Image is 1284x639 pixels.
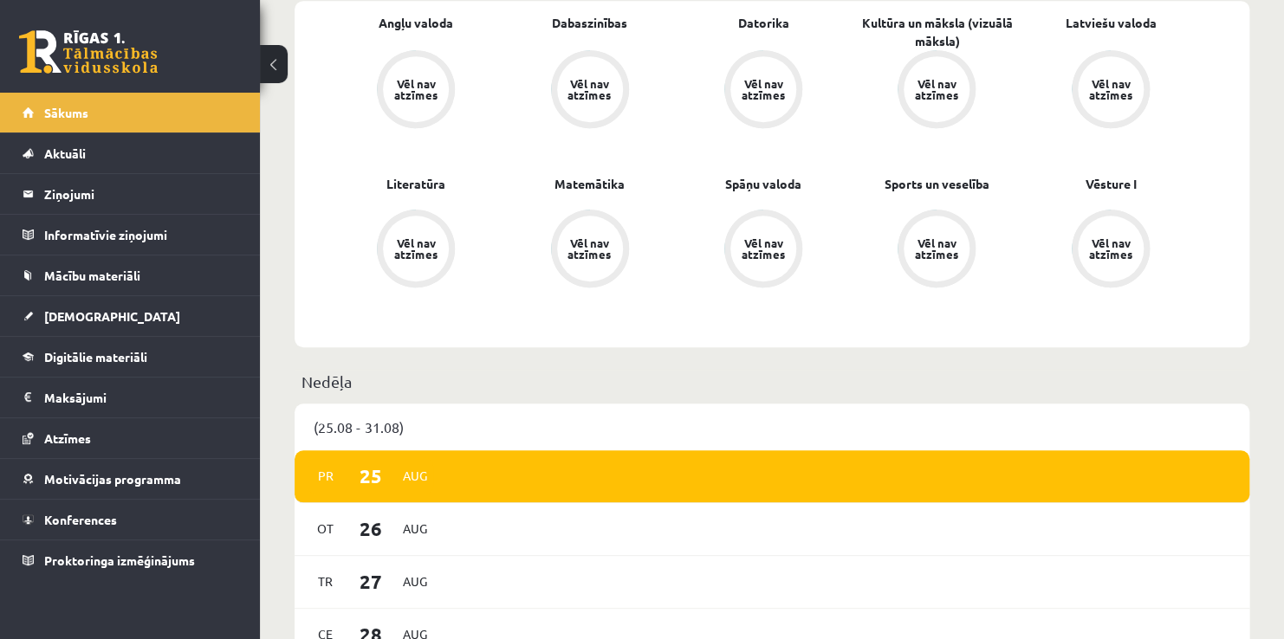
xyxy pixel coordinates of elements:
a: Vēl nav atzīmes [677,210,850,291]
legend: Maksājumi [44,378,238,417]
legend: Ziņojumi [44,174,238,214]
a: Proktoringa izmēģinājums [23,540,238,580]
span: Konferences [44,512,117,527]
a: Informatīvie ziņojumi [23,215,238,255]
a: Vēl nav atzīmes [1024,210,1197,291]
a: Datorika [737,14,788,32]
span: Sākums [44,105,88,120]
a: Sports un veselība [885,175,989,193]
a: Vēl nav atzīmes [850,50,1023,132]
span: Ot [308,515,344,542]
a: [DEMOGRAPHIC_DATA] [23,296,238,336]
span: Tr [308,568,344,595]
a: Vēl nav atzīmes [503,50,676,132]
div: Vēl nav atzīmes [566,237,614,260]
a: Matemātika [554,175,625,193]
div: Vēl nav atzīmes [739,78,788,100]
span: Aug [397,462,433,489]
a: Literatūra [386,175,445,193]
a: Mācību materiāli [23,255,238,295]
span: [DEMOGRAPHIC_DATA] [44,308,180,324]
a: Vēl nav atzīmes [850,210,1023,291]
a: Spāņu valoda [725,175,801,193]
a: Ziņojumi [23,174,238,214]
div: Vēl nav atzīmes [392,237,440,260]
a: Vēl nav atzīmes [329,50,503,132]
div: Vēl nav atzīmes [566,78,614,100]
a: Vēl nav atzīmes [677,50,850,132]
a: Sākums [23,93,238,132]
a: Atzīmes [23,418,238,458]
a: Rīgas 1. Tālmācības vidusskola [19,30,158,74]
a: Latviešu valoda [1065,14,1156,32]
div: Vēl nav atzīmes [1086,78,1135,100]
div: Vēl nav atzīmes [912,78,961,100]
span: Digitālie materiāli [44,349,147,365]
a: Konferences [23,500,238,539]
span: Motivācijas programma [44,471,181,487]
span: Aug [397,515,433,542]
a: Angļu valoda [379,14,453,32]
span: 27 [344,567,398,596]
legend: Informatīvie ziņojumi [44,215,238,255]
a: Aktuāli [23,133,238,173]
a: Maksājumi [23,378,238,417]
a: Digitālie materiāli [23,337,238,377]
span: 26 [344,514,398,543]
p: Nedēļa [302,370,1242,393]
span: 25 [344,461,398,490]
a: Vēl nav atzīmes [1024,50,1197,132]
a: Dabaszinības [552,14,627,32]
a: Vēl nav atzīmes [503,210,676,291]
div: Vēl nav atzīmes [392,78,440,100]
div: Vēl nav atzīmes [912,237,961,260]
div: (25.08 - 31.08) [295,403,1249,450]
span: Mācību materiāli [44,268,140,283]
div: Vēl nav atzīmes [1086,237,1135,260]
span: Atzīmes [44,430,91,446]
span: Aug [397,568,433,595]
div: Vēl nav atzīmes [739,237,788,260]
span: Proktoringa izmēģinājums [44,552,195,568]
a: Vēsture I [1085,175,1136,193]
a: Kultūra un māksla (vizuālā māksla) [850,14,1023,50]
a: Motivācijas programma [23,459,238,499]
a: Vēl nav atzīmes [329,210,503,291]
span: Aktuāli [44,145,86,161]
span: Pr [308,462,344,489]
